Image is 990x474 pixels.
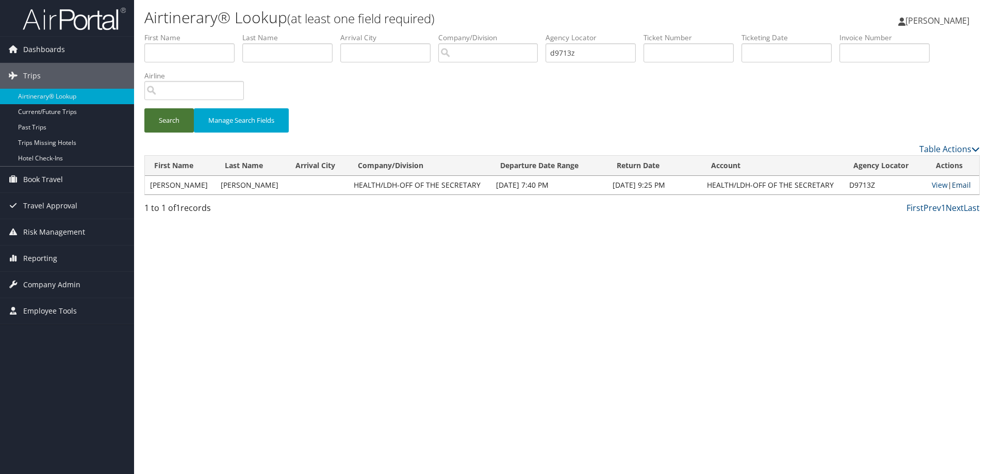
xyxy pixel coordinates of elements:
[349,176,491,194] td: HEALTH/LDH-OFF OF THE SECRETARY
[923,202,941,214] a: Prev
[286,156,348,176] th: Arrival City: activate to sort column ascending
[607,176,702,194] td: [DATE] 9:25 PM
[349,156,491,176] th: Company/Division
[144,32,242,43] label: First Name
[242,32,340,43] label: Last Name
[905,15,969,26] span: [PERSON_NAME]
[144,7,701,28] h1: Airtinerary® Lookup
[23,298,77,324] span: Employee Tools
[145,176,216,194] td: [PERSON_NAME]
[546,32,643,43] label: Agency Locator
[941,202,946,214] a: 1
[23,272,80,298] span: Company Admin
[216,176,286,194] td: [PERSON_NAME]
[23,167,63,192] span: Book Travel
[144,108,194,133] button: Search
[952,180,971,190] a: Email
[176,202,180,214] span: 1
[340,32,438,43] label: Arrival City
[607,156,702,176] th: Return Date: activate to sort column ascending
[932,180,948,190] a: View
[906,202,923,214] a: First
[702,156,844,176] th: Account: activate to sort column ascending
[144,202,342,219] div: 1 to 1 of records
[23,193,77,219] span: Travel Approval
[145,156,216,176] th: First Name: activate to sort column ascending
[964,202,980,214] a: Last
[491,156,607,176] th: Departure Date Range: activate to sort column ascending
[898,5,980,36] a: [PERSON_NAME]
[927,176,979,194] td: |
[844,156,927,176] th: Agency Locator: activate to sort column ascending
[194,108,289,133] button: Manage Search Fields
[491,176,607,194] td: [DATE] 7:40 PM
[23,63,41,89] span: Trips
[839,32,937,43] label: Invoice Number
[287,10,435,27] small: (at least one field required)
[844,176,927,194] td: D9713Z
[23,219,85,245] span: Risk Management
[438,32,546,43] label: Company/Division
[216,156,286,176] th: Last Name: activate to sort column ascending
[23,37,65,62] span: Dashboards
[643,32,741,43] label: Ticket Number
[919,143,980,155] a: Table Actions
[927,156,979,176] th: Actions
[702,176,844,194] td: HEALTH/LDH-OFF OF THE SECRETARY
[946,202,964,214] a: Next
[23,246,57,271] span: Reporting
[23,7,126,31] img: airportal-logo.png
[144,71,252,81] label: Airline
[741,32,839,43] label: Ticketing Date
